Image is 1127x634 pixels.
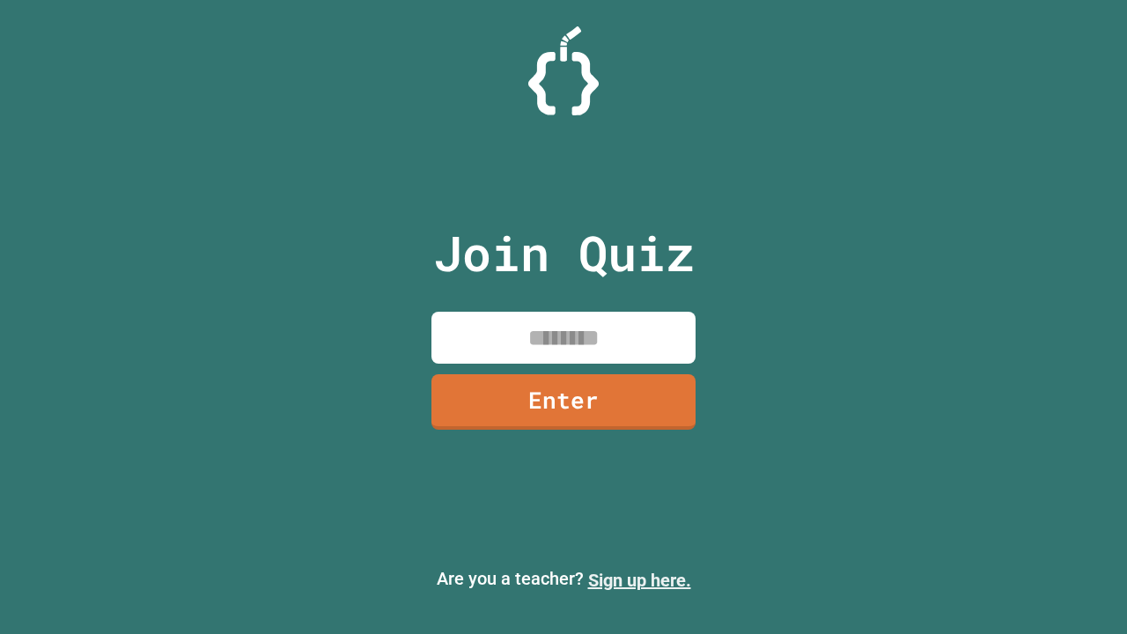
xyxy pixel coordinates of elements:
iframe: chat widget [1053,564,1109,616]
a: Sign up here. [588,570,691,591]
p: Are you a teacher? [14,565,1113,593]
p: Join Quiz [433,217,695,290]
a: Enter [431,374,696,430]
img: Logo.svg [528,26,599,115]
iframe: chat widget [981,487,1109,562]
